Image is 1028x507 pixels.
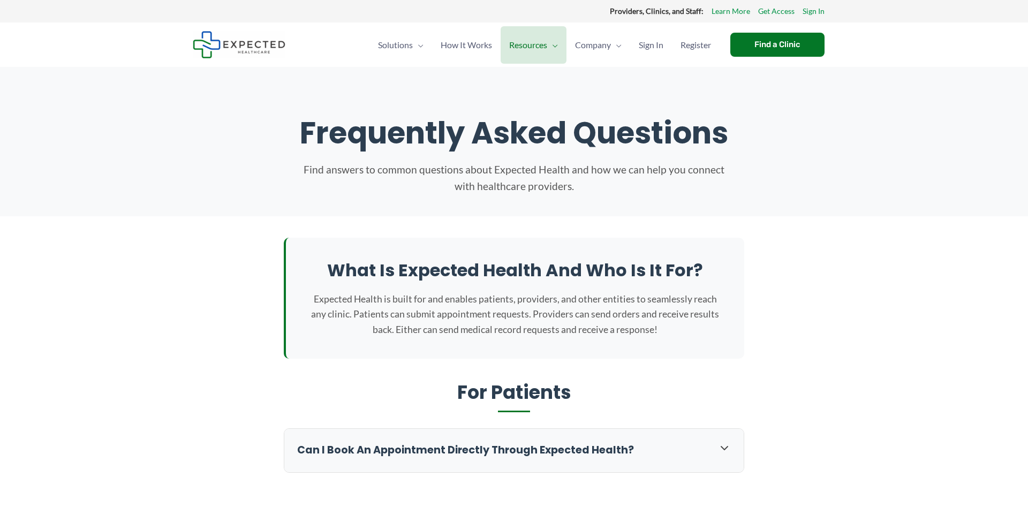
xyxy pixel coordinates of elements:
span: Solutions [378,26,413,64]
nav: Primary Site Navigation [369,26,720,64]
p: Expected Health is built for and enables patients, providers, and other entities to seamlessly re... [307,292,723,337]
span: Sign In [639,26,663,64]
a: Learn More [712,4,750,18]
a: Find a Clinic [730,33,825,57]
p: Find answers to common questions about Expected Health and how we can help you connect with healt... [300,162,728,194]
a: CompanyMenu Toggle [566,26,630,64]
img: Expected Healthcare Logo - side, dark font, small [193,31,285,58]
span: Menu Toggle [413,26,424,64]
h2: For Patients [284,380,744,413]
span: Company [575,26,611,64]
a: Register [672,26,720,64]
a: SolutionsMenu Toggle [369,26,432,64]
span: Register [681,26,711,64]
a: Sign In [803,4,825,18]
span: Menu Toggle [611,26,622,64]
span: How It Works [441,26,492,64]
strong: Providers, Clinics, and Staff: [610,6,704,16]
a: How It Works [432,26,501,64]
div: Can I book an appointment directly through Expected Health? [284,429,744,472]
span: Resources [509,26,547,64]
h2: What is Expected Health and who is it for? [307,259,723,282]
h3: Can I book an appointment directly through Expected Health? [297,443,707,458]
a: Get Access [758,4,795,18]
a: ResourcesMenu Toggle [501,26,566,64]
h1: Frequently Asked Questions [203,115,825,151]
a: Sign In [630,26,672,64]
span: Menu Toggle [547,26,558,64]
